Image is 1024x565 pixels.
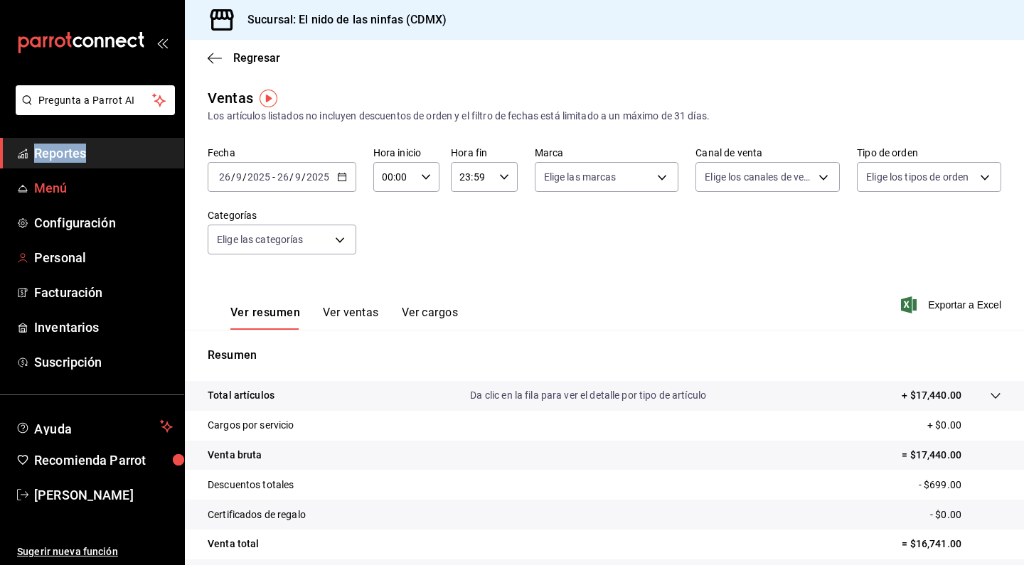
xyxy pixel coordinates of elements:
img: Tooltip marker [260,90,277,107]
span: Recomienda Parrot [34,451,173,470]
span: Configuración [34,213,173,232]
span: [PERSON_NAME] [34,485,173,505]
span: Suscripción [34,353,173,372]
input: ---- [306,171,330,183]
div: Ventas [208,87,253,109]
span: Facturación [34,283,173,302]
label: Hora fin [451,148,517,158]
span: Reportes [34,144,173,163]
p: Total artículos [208,388,274,403]
input: -- [235,171,242,183]
div: Los artículos listados no incluyen descuentos de orden y el filtro de fechas está limitado a un m... [208,109,1001,124]
p: Descuentos totales [208,478,294,493]
p: Resumen [208,347,1001,364]
label: Marca [535,148,679,158]
span: Elige los canales de venta [705,170,814,184]
button: Ver resumen [230,306,300,330]
p: Da clic en la fila para ver el detalle por tipo de artículo [470,388,706,403]
span: / [231,171,235,183]
span: - [272,171,275,183]
input: -- [218,171,231,183]
label: Fecha [208,148,356,158]
button: Exportar a Excel [904,296,1001,313]
span: / [289,171,294,183]
label: Canal de venta [695,148,840,158]
h3: Sucursal: El nido de las ninfas (CDMX) [236,11,447,28]
div: navigation tabs [230,306,458,330]
span: Ayuda [34,418,154,435]
span: Elige las marcas [544,170,617,184]
input: -- [277,171,289,183]
span: Elige los tipos de orden [866,170,969,184]
p: Certificados de regalo [208,507,306,522]
span: Menú [34,178,173,198]
input: ---- [247,171,271,183]
span: Inventarios [34,318,173,337]
span: Elige las categorías [217,232,304,247]
span: / [302,171,306,183]
p: + $17,440.00 [902,388,961,403]
input: -- [294,171,302,183]
p: = $17,440.00 [902,448,1001,463]
label: Tipo de orden [857,148,1001,158]
p: - $699.00 [919,478,1001,493]
span: Personal [34,248,173,267]
span: Regresar [233,51,280,65]
span: / [242,171,247,183]
p: + $0.00 [927,418,1001,433]
button: Ver ventas [323,306,379,330]
button: Regresar [208,51,280,65]
p: Venta total [208,537,259,551]
label: Categorías [208,210,356,220]
p: Venta bruta [208,448,262,463]
button: Pregunta a Parrot AI [16,85,175,115]
label: Hora inicio [373,148,439,158]
button: open_drawer_menu [156,37,168,48]
a: Pregunta a Parrot AI [10,103,175,118]
button: Ver cargos [402,306,459,330]
span: Pregunta a Parrot AI [38,93,153,108]
p: - $0.00 [930,507,1001,522]
p: Cargos por servicio [208,418,294,433]
span: Sugerir nueva función [17,544,173,559]
p: = $16,741.00 [902,537,1001,551]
